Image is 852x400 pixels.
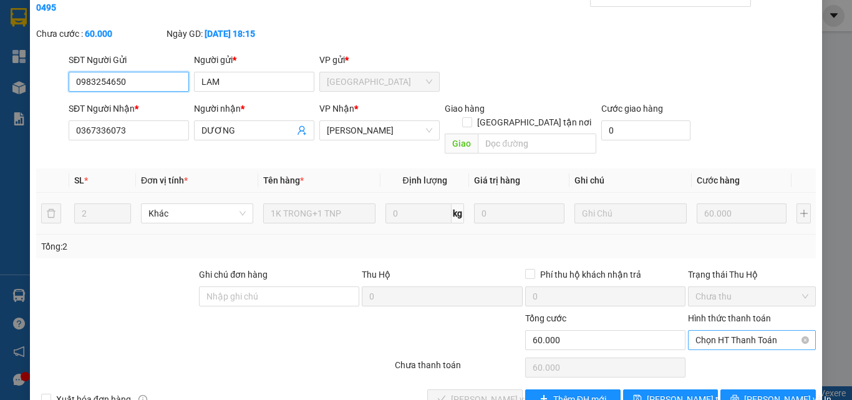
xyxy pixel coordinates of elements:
[327,72,432,91] span: Sài Gòn
[601,104,663,114] label: Cước giao hàng
[41,240,330,253] div: Tổng: 2
[801,336,809,344] span: close-circle
[263,203,375,223] input: VD: Bàn, Ghế
[688,268,816,281] div: Trạng thái Thu Hộ
[445,134,478,154] span: Giao
[445,104,485,114] span: Giao hàng
[167,27,294,41] div: Ngày GD:
[327,121,432,140] span: Cao Tốc
[41,203,61,223] button: delete
[535,268,646,281] span: Phí thu hộ khách nhận trả
[525,313,566,323] span: Tổng cước
[141,175,188,185] span: Đơn vị tính
[205,29,255,39] b: [DATE] 18:15
[688,313,771,323] label: Hình thức thanh toán
[263,175,304,185] span: Tên hàng
[601,120,690,140] input: Cước giao hàng
[452,203,464,223] span: kg
[796,203,811,223] button: plus
[85,29,112,39] b: 60.000
[148,204,246,223] span: Khác
[695,287,808,306] span: Chưa thu
[474,175,520,185] span: Giá trị hàng
[36,27,164,41] div: Chưa cước :
[362,270,390,280] span: Thu Hộ
[199,270,268,280] label: Ghi chú đơn hàng
[319,53,440,67] div: VP gửi
[194,102,314,115] div: Người nhận
[697,175,740,185] span: Cước hàng
[478,134,596,154] input: Dọc đường
[319,104,354,114] span: VP Nhận
[569,168,692,193] th: Ghi chú
[74,175,84,185] span: SL
[199,286,359,306] input: Ghi chú đơn hàng
[194,53,314,67] div: Người gửi
[472,115,596,129] span: [GEOGRAPHIC_DATA] tận nơi
[402,175,447,185] span: Định lượng
[574,203,687,223] input: Ghi Chú
[69,53,189,67] div: SĐT Người Gửi
[394,358,524,380] div: Chưa thanh toán
[695,331,808,349] span: Chọn HT Thanh Toán
[297,125,307,135] span: user-add
[69,102,189,115] div: SĐT Người Nhận
[474,203,564,223] input: 0
[697,203,787,223] input: 0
